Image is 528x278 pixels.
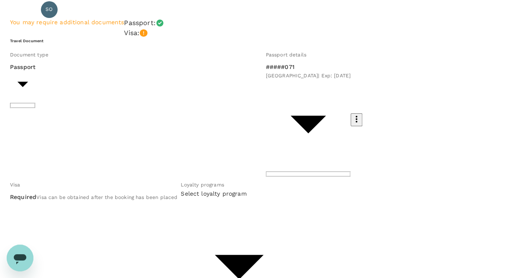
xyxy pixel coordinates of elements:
span: SO [45,5,53,14]
p: Passport : [124,18,155,28]
p: #####071 [266,63,351,71]
span: Loyalty programs [181,182,224,188]
p: Select loyalty program [181,189,298,198]
span: Visa can be obtained after the booking has been placed [36,194,177,200]
iframe: Button to launch messaging window [7,245,33,271]
span: Document type [10,52,48,58]
p: Saurabh [PERSON_NAME] [61,5,147,15]
span: [GEOGRAPHIC_DATA] | Exp: [DATE] [266,73,351,79]
p: Required [10,193,36,201]
span: Visa [10,182,20,188]
span: Passport details [266,52,306,58]
h6: Travel Document [10,38,518,43]
span: You may require additional documents [10,19,124,26]
p: Passport [10,63,35,71]
div: #####071[GEOGRAPHIC_DATA]| Exp: [DATE] [266,63,351,80]
p: Visa : [124,28,139,38]
div: ​ [181,198,298,206]
p: Traveller 1 : [10,5,38,14]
